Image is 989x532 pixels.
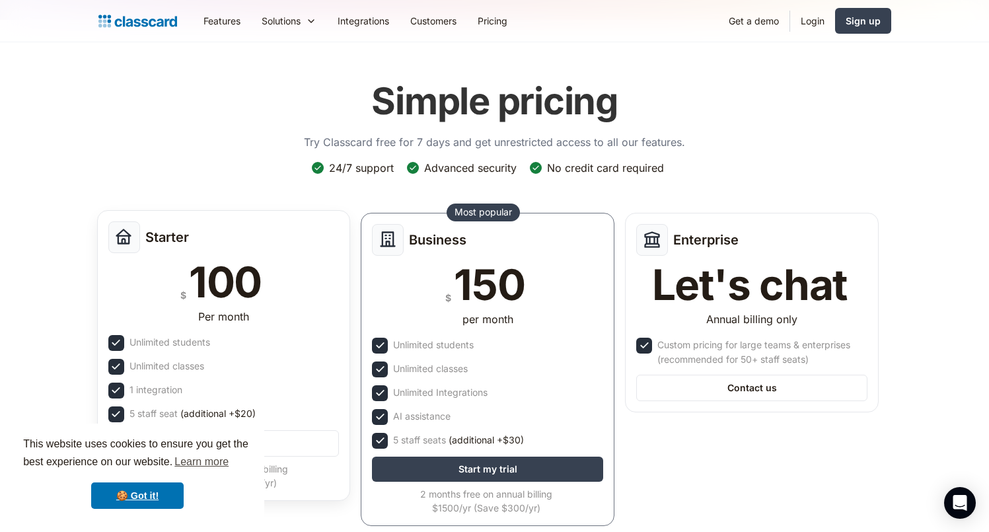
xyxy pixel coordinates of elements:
[327,6,400,36] a: Integrations
[23,436,252,472] span: This website uses cookies to ensure you get the best experience on our website.
[944,487,976,519] div: Open Intercom Messenger
[371,79,618,124] h1: Simple pricing
[455,206,512,219] div: Most popular
[393,385,488,400] div: Unlimited Integrations
[462,311,513,327] div: per month
[835,8,891,34] a: Sign up
[400,6,467,36] a: Customers
[145,229,189,245] h2: Starter
[172,452,231,472] a: learn more about cookies
[393,361,468,376] div: Unlimited classes
[198,309,249,324] div: Per month
[424,161,517,175] div: Advanced security
[11,424,264,521] div: cookieconsent
[449,433,524,447] span: (additional +$30)
[636,375,867,401] a: Contact us
[393,338,474,352] div: Unlimited students
[98,12,177,30] a: home
[393,433,524,447] div: 5 staff seats
[718,6,789,36] a: Get a demo
[467,6,518,36] a: Pricing
[251,6,327,36] div: Solutions
[304,134,685,150] p: Try Classcard free for 7 days and get unrestricted access to all our features.
[673,232,739,248] h2: Enterprise
[129,383,182,397] div: 1 integration
[129,406,256,421] div: 5 staff seat
[846,14,881,28] div: Sign up
[372,457,603,482] a: Start my trial
[329,161,394,175] div: 24/7 support
[262,14,301,28] div: Solutions
[657,338,865,367] div: Custom pricing for large teams & enterprises (recommended for 50+ staff seats)
[189,261,262,303] div: 100
[193,6,251,36] a: Features
[547,161,664,175] div: No credit card required
[129,335,210,350] div: Unlimited students
[652,264,848,306] div: Let's chat
[91,482,184,509] a: dismiss cookie message
[409,232,466,248] h2: Business
[454,264,525,306] div: 150
[180,406,256,421] span: (additional +$20)
[445,289,451,306] div: $
[372,487,601,515] div: 2 months free on annual billing $1500/yr (Save $300/yr)
[790,6,835,36] a: Login
[706,311,797,327] div: Annual billing only
[129,359,204,373] div: Unlimited classes
[393,409,451,424] div: AI assistance
[180,287,186,303] div: $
